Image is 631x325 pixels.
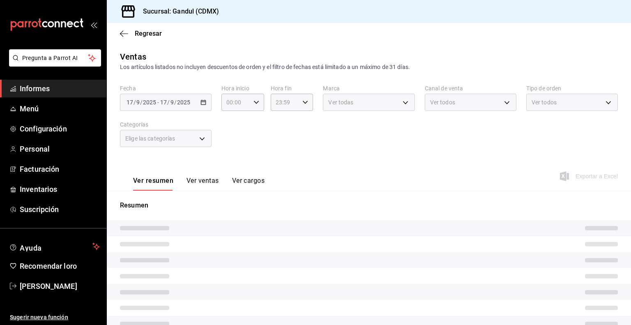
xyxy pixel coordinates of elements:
span: / [174,99,177,106]
input: -- [170,99,174,106]
span: / [140,99,143,106]
font: Suscripción [20,205,59,214]
span: Ver todas [328,98,353,106]
span: Ver todos [532,98,557,106]
span: Regresar [135,30,162,37]
span: / [167,99,170,106]
label: Hora inicio [221,85,264,91]
button: Ver ventas [187,177,219,191]
input: -- [136,99,140,106]
a: Pregunta a Parrot AI [6,60,101,68]
font: Facturación [20,165,59,173]
button: abrir_cajón_menú [90,21,97,28]
font: Personal [20,145,50,153]
label: Tipo de orden [526,85,618,91]
font: Ayuda [20,244,42,252]
font: Menú [20,104,39,113]
font: Informes [20,84,50,93]
button: Ver cargos [232,177,265,191]
p: Resumen [120,201,618,210]
button: Regresar [120,30,162,37]
label: Canal de venta [425,85,516,91]
span: / [134,99,136,106]
label: Marca [323,85,415,91]
label: Fecha [120,85,212,91]
input: ---- [177,99,191,106]
span: Ver todos [430,98,455,106]
font: Pregunta a Parrot AI [22,55,78,61]
label: Hora fin [271,85,313,91]
label: Categorías [120,122,212,127]
font: [PERSON_NAME] [20,282,77,290]
font: Sugerir nueva función [10,314,68,320]
font: Inventarios [20,185,57,194]
h3: Sucursal: Gandul (CDMX) [136,7,219,16]
font: Recomendar loro [20,262,77,270]
div: Ventas [120,51,146,63]
input: -- [126,99,134,106]
span: - [157,99,159,106]
span: Elige las categorías [125,134,175,143]
div: navigation tabs [133,177,265,191]
input: -- [160,99,167,106]
font: Configuración [20,124,67,133]
div: Los artículos listados no incluyen descuentos de orden y el filtro de fechas está limitado a un m... [120,63,618,71]
button: Pregunta a Parrot AI [9,49,101,67]
input: ---- [143,99,157,106]
button: Ver resumen [133,177,173,191]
